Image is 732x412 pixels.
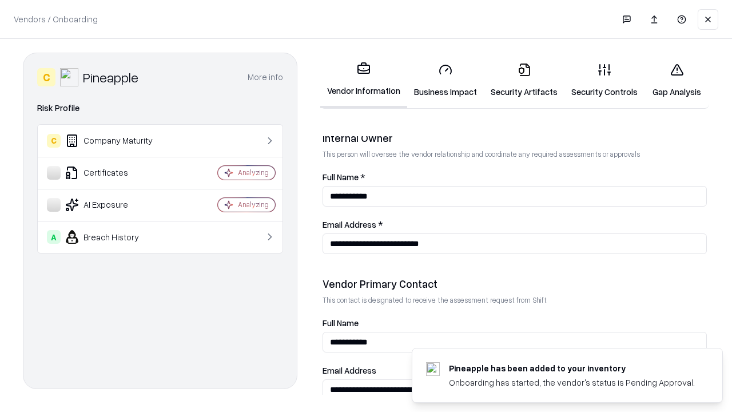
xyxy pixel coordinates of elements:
div: Analyzing [238,168,269,177]
div: Analyzing [238,200,269,209]
div: Risk Profile [37,101,283,115]
a: Vendor Information [320,53,407,108]
div: Pineapple [83,68,138,86]
div: Vendor Primary Contact [323,277,707,291]
button: More info [248,67,283,88]
a: Security Artifacts [484,54,564,107]
div: C [37,68,55,86]
a: Security Controls [564,54,645,107]
div: Pineapple has been added to your inventory [449,362,695,374]
label: Email Address [323,366,707,375]
div: Breach History [47,230,184,244]
a: Gap Analysis [645,54,709,107]
label: Full Name * [323,173,707,181]
img: pineappleenergy.com [426,362,440,376]
a: Business Impact [407,54,484,107]
label: Email Address * [323,220,707,229]
div: Certificates [47,166,184,180]
img: Pineapple [60,68,78,86]
div: Internal Owner [323,131,707,145]
p: Vendors / Onboarding [14,13,98,25]
div: Company Maturity [47,134,184,148]
div: C [47,134,61,148]
p: This person will oversee the vendor relationship and coordinate any required assessments or appro... [323,149,707,159]
div: A [47,230,61,244]
label: Full Name [323,319,707,327]
div: AI Exposure [47,198,184,212]
p: This contact is designated to receive the assessment request from Shift [323,295,707,305]
div: Onboarding has started, the vendor's status is Pending Approval. [449,377,695,389]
